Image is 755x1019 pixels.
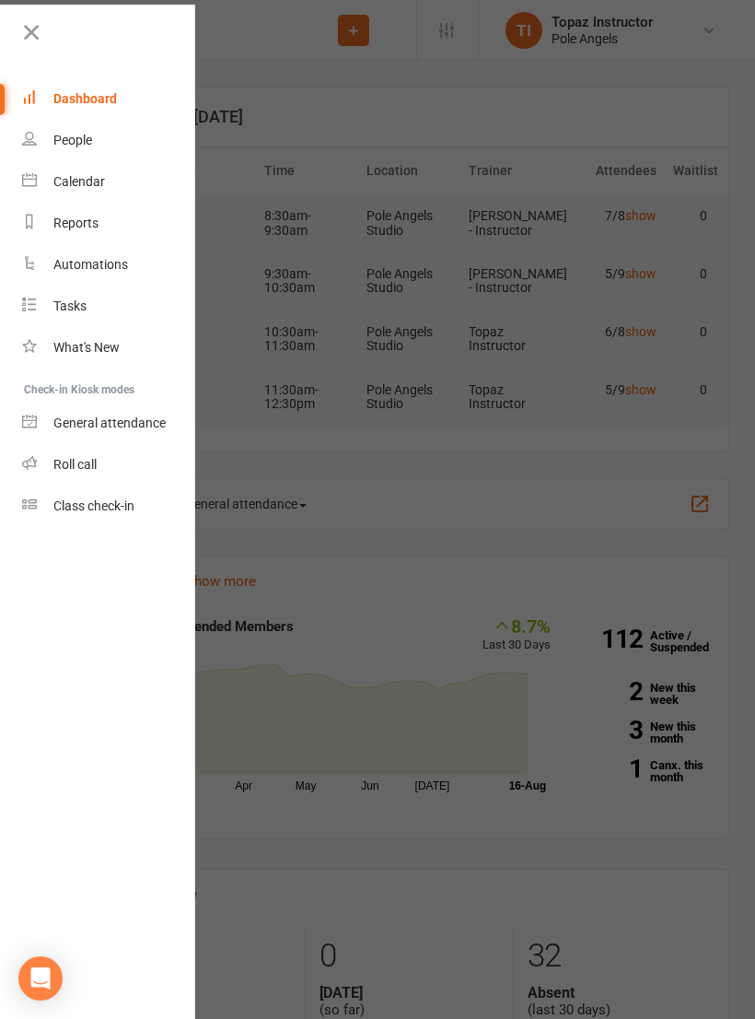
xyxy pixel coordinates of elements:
div: What's New [53,340,120,355]
div: General attendance [53,416,166,430]
div: Tasks [53,299,87,313]
a: Reports [22,203,196,244]
a: People [22,120,196,161]
div: Roll call [53,457,97,472]
a: Class kiosk mode [22,486,196,527]
a: General attendance kiosk mode [22,403,196,444]
a: Tasks [22,286,196,327]
a: What's New [22,327,196,369]
div: Reports [53,216,99,230]
div: People [53,133,92,147]
div: Automations [53,257,128,272]
a: Roll call [22,444,196,486]
div: Dashboard [53,91,117,106]
a: Dashboard [22,78,196,120]
div: Calendar [53,174,105,189]
a: Calendar [22,161,196,203]
div: Open Intercom Messenger [18,956,63,1001]
a: Automations [22,244,196,286]
div: Class check-in [53,498,134,513]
